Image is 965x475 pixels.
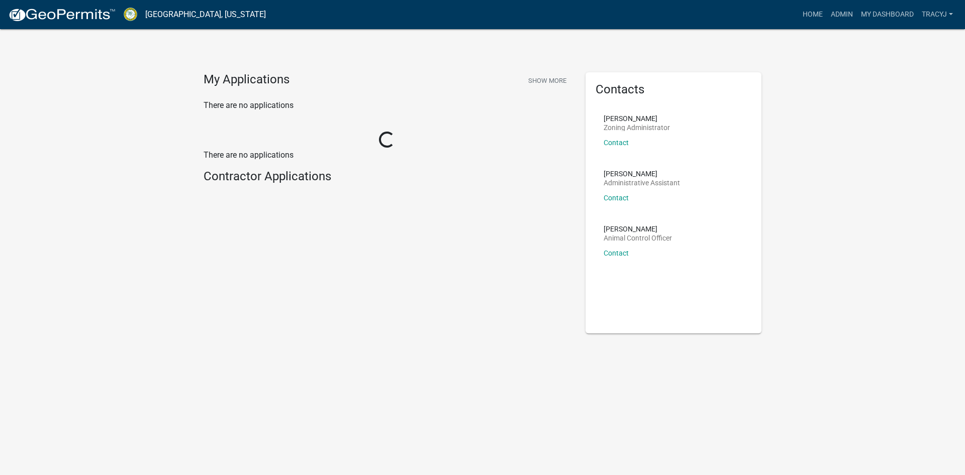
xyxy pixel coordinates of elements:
[604,139,629,147] a: Contact
[204,149,570,161] p: There are no applications
[524,72,570,89] button: Show More
[799,5,827,24] a: Home
[204,72,289,87] h4: My Applications
[604,234,672,242] p: Animal Control Officer
[604,225,672,232] p: [PERSON_NAME]
[204,169,570,188] wm-workflow-list-section: Contractor Applications
[827,5,857,24] a: Admin
[604,179,680,186] p: Administrative Assistant
[918,5,957,24] a: TracyJ
[145,6,266,23] a: [GEOGRAPHIC_DATA], [US_STATE]
[204,169,570,184] h4: Contractor Applications
[604,115,670,122] p: [PERSON_NAME]
[604,194,629,202] a: Contact
[124,8,137,21] img: Crawford County, Georgia
[596,82,751,97] h5: Contacts
[857,5,918,24] a: My Dashboard
[604,249,629,257] a: Contact
[204,99,570,111] p: There are no applications
[604,170,680,177] p: [PERSON_NAME]
[604,124,670,131] p: Zoning Administrator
